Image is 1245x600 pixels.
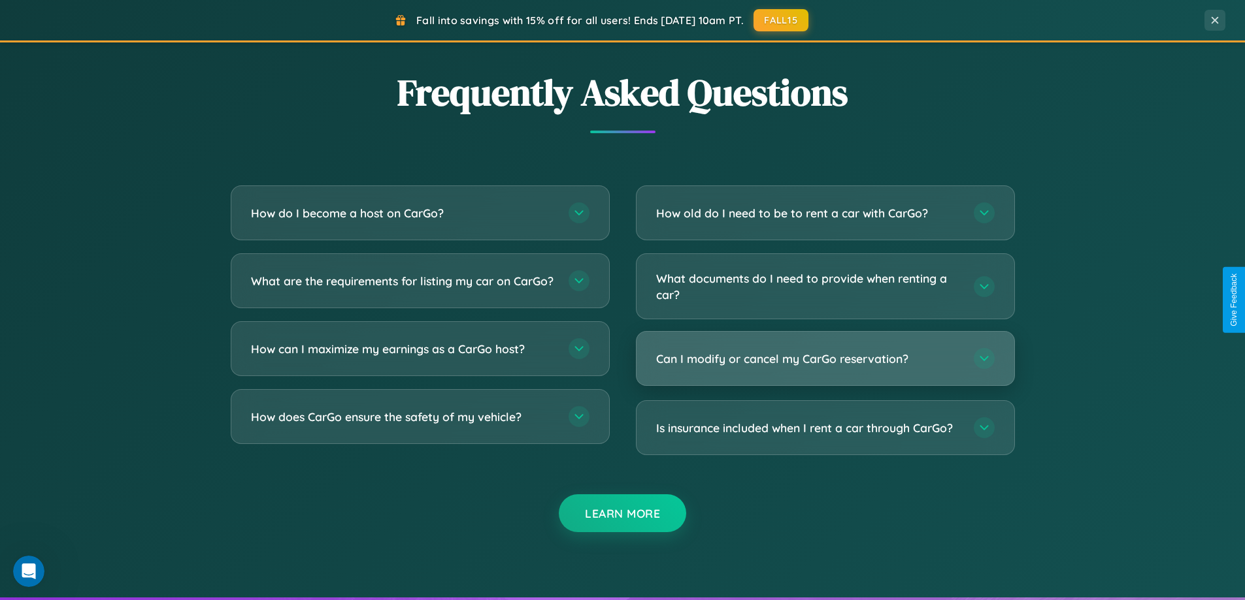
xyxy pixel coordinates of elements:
[13,556,44,587] iframe: Intercom live chat
[251,273,556,289] h3: What are the requirements for listing my car on CarGo?
[251,205,556,221] h3: How do I become a host on CarGo?
[754,9,808,31] button: FALL15
[656,270,961,302] h3: What documents do I need to provide when renting a car?
[1229,274,1238,326] div: Give Feedback
[251,341,556,357] h3: How can I maximize my earnings as a CarGo host?
[656,205,961,221] h3: How old do I need to be to rent a car with CarGo?
[416,14,744,27] span: Fall into savings with 15% off for all users! Ends [DATE] 10am PT.
[559,494,686,532] button: Learn More
[251,409,556,425] h3: How does CarGo ensure the safety of my vehicle?
[656,420,961,436] h3: Is insurance included when I rent a car through CarGo?
[231,67,1015,118] h2: Frequently Asked Questions
[656,351,961,367] h3: Can I modify or cancel my CarGo reservation?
